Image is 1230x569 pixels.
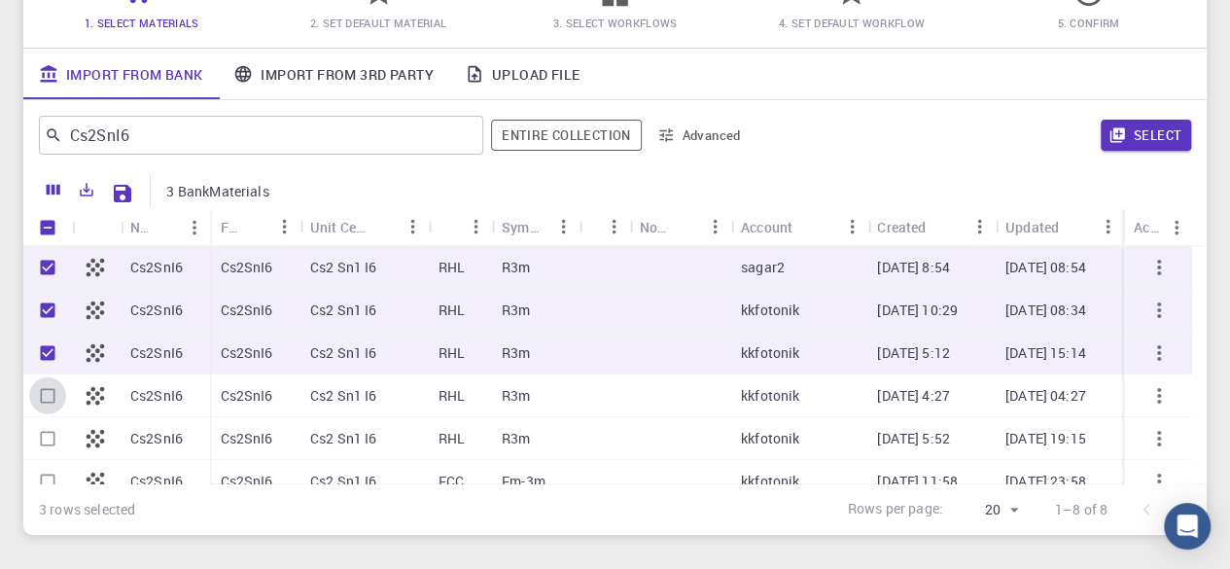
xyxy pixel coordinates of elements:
[669,211,700,242] button: Sort
[429,208,492,246] div: Lattice
[491,120,641,151] span: Filter throughout whole library including sets (folders)
[1005,472,1086,491] p: [DATE] 23:58
[220,301,272,320] p: Cs2SnI6
[130,429,183,448] p: Cs2SnI6
[220,429,272,448] p: Cs2SnI6
[640,208,669,246] div: Non-periodic
[310,343,377,363] p: Cs2 Sn1 I6
[439,211,470,242] button: Sort
[310,258,377,277] p: Cs2 Sn1 I6
[300,208,429,246] div: Unit Cell Formula
[1005,429,1086,448] p: [DATE] 19:15
[220,258,272,277] p: Cs2SnI6
[310,301,377,320] p: Cs2 Sn1 I6
[439,301,465,320] p: RHL
[439,343,465,363] p: RHL
[877,258,950,277] p: [DATE] 8:54
[731,208,867,246] div: Account
[877,386,950,406] p: [DATE] 4:27
[23,49,218,99] a: Import From Bank
[580,208,630,246] div: Tags
[491,120,641,151] button: Entire collection
[1005,386,1086,406] p: [DATE] 04:27
[877,429,950,448] p: [DATE] 5:52
[700,211,731,242] button: Menu
[502,301,530,320] p: R3m
[1161,212,1192,243] button: Menu
[1093,211,1124,242] button: Menu
[39,500,135,519] div: 3 rows selected
[1059,211,1090,242] button: Sort
[741,386,799,406] p: kkfotonik
[179,212,210,243] button: Menu
[130,386,183,406] p: Cs2SnI6
[848,499,943,521] p: Rows per page:
[148,212,179,243] button: Sort
[37,174,70,205] button: Columns
[1005,301,1086,320] p: [DATE] 08:34
[103,174,142,213] button: Save Explorer Settings
[130,472,183,491] p: Cs2SnI6
[741,343,799,363] p: kkfotonik
[867,208,996,246] div: Created
[502,429,530,448] p: R3m
[130,208,148,246] div: Name
[741,208,792,246] div: Account
[492,208,580,246] div: Symmetry
[502,343,530,363] p: R3m
[779,16,925,30] span: 4. Set Default Workflow
[72,208,121,246] div: Icon
[220,472,272,491] p: Cs2SnI6
[310,429,377,448] p: Cs2 Sn1 I6
[965,211,996,242] button: Menu
[130,343,183,363] p: Cs2SnI6
[39,14,109,31] span: Support
[166,182,268,201] p: 3 BankMaterials
[1134,208,1161,246] div: Actions
[877,301,958,320] p: [DATE] 10:29
[741,301,799,320] p: kkfotonik
[548,211,580,242] button: Menu
[877,343,950,363] p: [DATE] 5:12
[650,120,751,151] button: Advanced
[741,429,799,448] p: kkfotonik
[1005,343,1086,363] p: [DATE] 15:14
[70,174,103,205] button: Export
[310,472,377,491] p: Cs2 Sn1 I6
[1164,503,1211,550] div: Open Intercom Messenger
[449,49,595,99] a: Upload File
[553,16,678,30] span: 3. Select Workflows
[599,211,630,242] button: Menu
[836,211,867,242] button: Menu
[130,258,183,277] p: Cs2SnI6
[502,386,530,406] p: R3m
[439,429,465,448] p: RHL
[461,211,492,242] button: Menu
[439,386,465,406] p: RHL
[220,386,272,406] p: Cs2SnI6
[310,386,377,406] p: Cs2 Sn1 I6
[85,16,199,30] span: 1. Select Materials
[1005,258,1086,277] p: [DATE] 08:54
[1055,500,1107,519] p: 1–8 of 8
[502,258,530,277] p: R3m
[238,211,269,242] button: Sort
[439,472,464,491] p: FCC
[1057,16,1119,30] span: 5. Confirm
[996,208,1124,246] div: Updated
[741,472,799,491] p: kkfotonik
[310,16,446,30] span: 2. Set Default Material
[121,208,210,246] div: Name
[439,258,465,277] p: RHL
[741,258,785,277] p: sagar2
[1124,208,1192,246] div: Actions
[502,472,545,491] p: Fm-3m
[1005,208,1059,246] div: Updated
[218,49,448,99] a: Import From 3rd Party
[220,343,272,363] p: Cs2SnI6
[130,301,183,320] p: Cs2SnI6
[367,211,398,242] button: Sort
[792,211,824,242] button: Sort
[877,208,926,246] div: Created
[210,208,299,246] div: Formula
